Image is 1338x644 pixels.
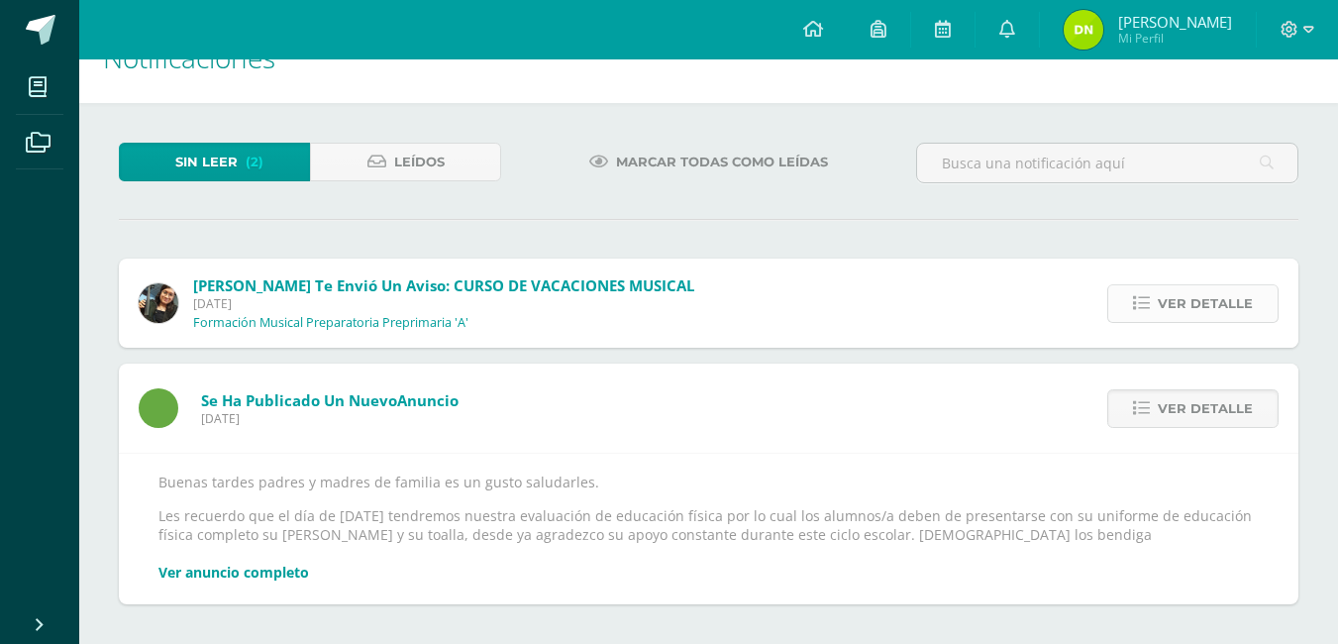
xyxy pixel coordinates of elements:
[1158,390,1253,427] span: Ver detalle
[1118,12,1232,32] span: [PERSON_NAME]
[119,143,310,181] a: Sin leer(2)
[1158,285,1253,322] span: Ver detalle
[139,283,178,323] img: afbb90b42ddb8510e0c4b806fbdf27cc.png
[565,143,853,181] a: Marcar todas como leídas
[158,507,1259,543] p: Les recuerdo que el día de [DATE] tendremos nuestra evaluación de educación física por lo cual lo...
[158,563,309,582] a: Ver anuncio completo
[394,144,445,180] span: Leídos
[201,410,459,427] span: [DATE]
[193,295,694,312] span: [DATE]
[616,144,828,180] span: Marcar todas como leídas
[917,144,1297,182] input: Busca una notificación aquí
[175,144,238,180] span: Sin leer
[201,390,459,410] span: Se ha publicado un nuevo
[1064,10,1103,50] img: 16a9ea91db5311966af7c39286b979b4.png
[310,143,501,181] a: Leídos
[193,315,468,331] p: Formación Musical Preparatoria Preprimaria 'A'
[397,390,459,410] span: Anuncio
[1118,30,1232,47] span: Mi Perfil
[246,144,263,180] span: (2)
[158,474,1259,491] p: Buenas tardes padres y madres de familia es un gusto saludarles.
[193,275,694,295] span: [PERSON_NAME] te envió un aviso: CURSO DE VACACIONES MUSICAL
